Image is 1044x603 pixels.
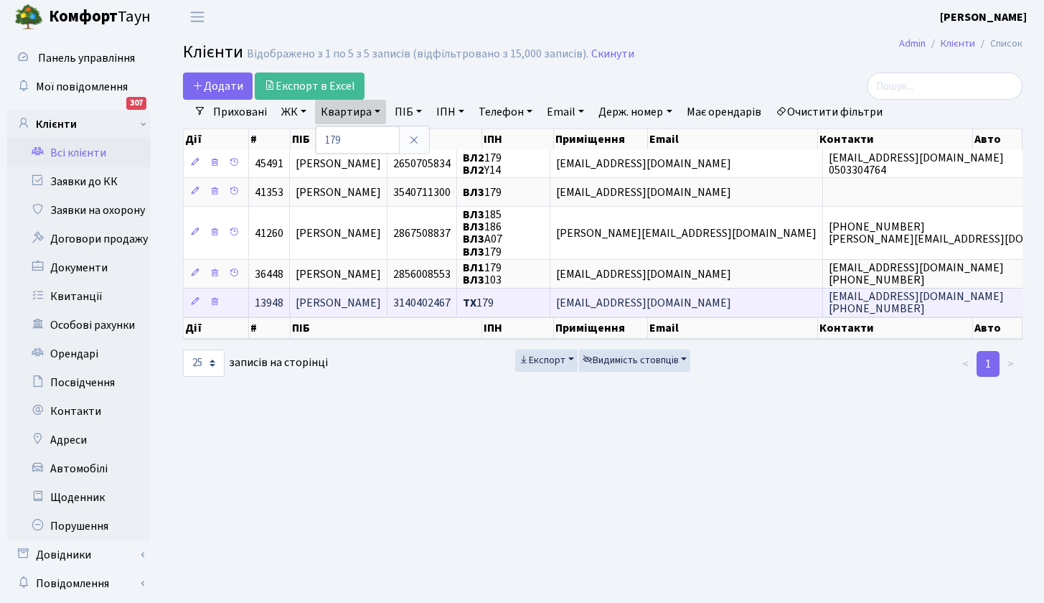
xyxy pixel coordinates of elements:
[49,5,118,28] b: Комфорт
[556,156,731,172] span: [EMAIL_ADDRESS][DOMAIN_NAME]
[393,266,451,282] span: 2856008553
[818,129,973,149] th: Контакти
[556,266,731,282] span: [EMAIL_ADDRESS][DOMAIN_NAME]
[291,129,482,149] th: ПІБ
[818,317,973,339] th: Контакти
[463,150,502,178] span: 179 Y14
[207,100,273,124] a: Приховані
[463,207,484,223] b: ВЛ3
[247,47,588,61] div: Відображено з 1 по 5 з 5 записів (відфільтровано з 15,000 записів).
[255,266,283,282] span: 36448
[515,350,578,372] button: Експорт
[393,295,451,311] span: 3140402467
[770,100,888,124] a: Очистити фільтри
[179,5,215,29] button: Переключити навігацію
[463,232,484,248] b: ВЛ3
[463,219,484,235] b: ВЛ3
[975,36,1022,52] li: Список
[249,129,291,149] th: #
[255,225,283,241] span: 41260
[7,139,151,167] a: Всі клієнти
[583,353,679,368] span: Видимість стовпців
[648,317,818,339] th: Email
[463,272,484,288] b: ВЛ3
[878,29,1044,59] nav: breadcrumb
[183,350,328,377] label: записів на сторінці
[389,100,428,124] a: ПІБ
[463,184,502,200] span: 179
[296,184,381,200] span: [PERSON_NAME]
[38,50,135,66] span: Панель управління
[431,100,470,124] a: ІПН
[126,97,146,110] div: 307
[7,253,151,282] a: Документи
[463,184,484,200] b: ВЛ3
[463,260,484,276] b: ВЛ1
[648,129,818,149] th: Email
[7,512,151,541] a: Порушення
[276,100,312,124] a: ЖК
[184,317,249,339] th: Дії
[482,129,554,149] th: ІПН
[296,156,381,172] span: [PERSON_NAME]
[393,225,451,241] span: 2867508837
[463,295,494,311] span: 179
[192,78,243,94] span: Додати
[541,100,590,124] a: Email
[554,317,648,339] th: Приміщення
[183,73,253,100] a: Додати
[591,47,634,61] a: Скинути
[7,454,151,483] a: Автомобілі
[7,483,151,512] a: Щоденник
[973,129,1022,149] th: Авто
[554,129,648,149] th: Приміщення
[681,100,767,124] a: Має орендарів
[7,368,151,397] a: Посвідчення
[255,184,283,200] span: 41353
[7,397,151,426] a: Контакти
[7,110,151,139] a: Клієнти
[579,350,691,372] button: Видимість стовпців
[941,36,975,51] a: Клієнти
[393,184,451,200] span: 3540711300
[899,36,926,51] a: Admin
[867,73,1022,100] input: Пошук...
[296,295,381,311] span: [PERSON_NAME]
[463,260,502,288] span: 179 103
[255,73,365,100] a: Експорт в Excel
[7,340,151,368] a: Орендарі
[7,196,151,225] a: Заявки на охорону
[556,184,731,200] span: [EMAIL_ADDRESS][DOMAIN_NAME]
[255,295,283,311] span: 13948
[183,350,225,377] select: записів на сторінці
[249,317,291,339] th: #
[829,150,1004,178] span: [EMAIL_ADDRESS][DOMAIN_NAME] 0503304764
[36,79,128,95] span: Мої повідомлення
[184,129,249,149] th: Дії
[7,44,151,73] a: Панель управління
[463,244,484,260] b: ВЛ3
[7,426,151,454] a: Адреси
[463,295,476,311] b: ТХ
[296,225,381,241] span: [PERSON_NAME]
[977,351,1000,377] a: 1
[393,156,451,172] span: 2650705834
[519,353,565,368] span: Експорт
[463,207,502,259] span: 185 186 А07 179
[556,225,817,241] span: [PERSON_NAME][EMAIL_ADDRESS][DOMAIN_NAME]
[940,9,1027,26] a: [PERSON_NAME]
[255,156,283,172] span: 45491
[296,266,381,282] span: [PERSON_NAME]
[7,569,151,598] a: Повідомлення
[49,5,151,29] span: Таун
[7,311,151,340] a: Особові рахунки
[473,100,538,124] a: Телефон
[829,289,1004,317] span: [EMAIL_ADDRESS][DOMAIN_NAME] [PHONE_NUMBER]
[291,317,482,339] th: ПІБ
[7,225,151,253] a: Договори продажу
[593,100,677,124] a: Держ. номер
[315,100,386,124] a: Квартира
[973,317,1022,339] th: Авто
[940,9,1027,25] b: [PERSON_NAME]
[7,541,151,569] a: Довідники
